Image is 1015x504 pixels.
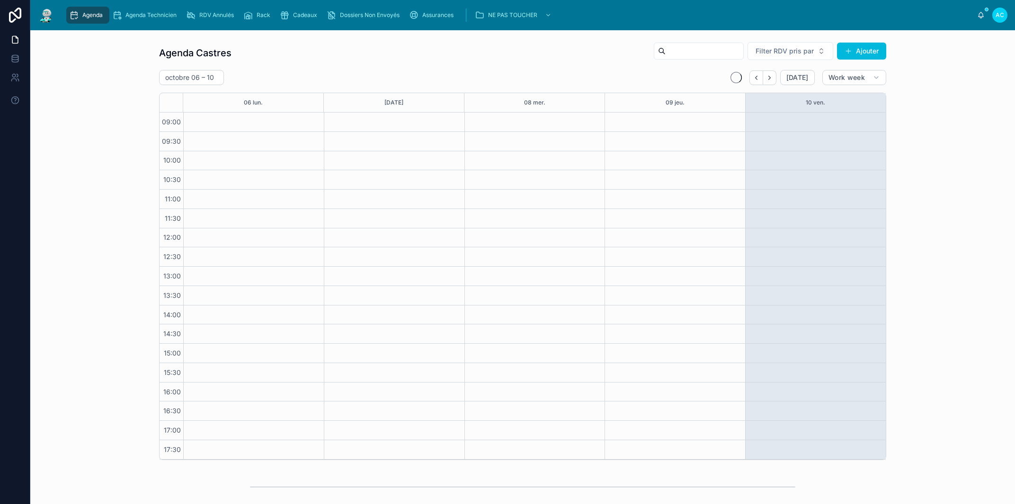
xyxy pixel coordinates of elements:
button: 09 jeu. [666,93,685,112]
button: 10 ven. [806,93,825,112]
span: 14:00 [161,311,183,319]
img: App logo [38,8,55,23]
h2: octobre 06 – 10 [165,73,214,82]
span: AC [996,11,1004,19]
button: 06 lun. [244,93,263,112]
span: 15:00 [161,349,183,357]
button: 08 mer. [524,93,545,112]
span: 09:00 [160,118,183,126]
span: 17:00 [161,426,183,434]
button: [DATE] [780,70,815,85]
a: Agenda [66,7,109,24]
button: Work week [822,70,886,85]
span: Work week [828,73,865,82]
span: 12:30 [161,252,183,261]
span: [DATE] [786,73,809,82]
span: Filter RDV pris par [756,46,814,56]
a: Assurances [406,7,460,24]
span: 10:00 [161,156,183,164]
div: scrollable content [62,5,977,26]
span: 16:00 [161,388,183,396]
span: 11:00 [162,195,183,203]
span: Cadeaux [293,11,317,19]
button: [DATE] [384,93,403,112]
a: Agenda Technicien [109,7,183,24]
span: 16:30 [161,407,183,415]
span: Assurances [422,11,454,19]
a: Dossiers Non Envoyés [324,7,406,24]
span: 11:30 [162,214,183,222]
a: NE PAS TOUCHER [472,7,556,24]
span: Dossiers Non Envoyés [340,11,400,19]
span: 13:00 [161,272,183,280]
span: 15:30 [161,368,183,376]
span: RDV Annulés [199,11,234,19]
span: 12:00 [161,233,183,241]
h1: Agenda Castres [159,46,231,60]
span: 14:30 [161,330,183,338]
button: Next [763,70,776,85]
button: Back [749,70,763,85]
span: Agenda [82,11,103,19]
a: Rack [240,7,277,24]
span: NE PAS TOUCHER [488,11,537,19]
span: Rack [257,11,270,19]
span: 10:30 [161,175,183,183]
span: 09:30 [160,137,183,145]
span: Agenda Technicien [125,11,177,19]
a: RDV Annulés [183,7,240,24]
span: 13:30 [161,291,183,299]
a: Cadeaux [277,7,324,24]
span: 17:30 [161,445,183,453]
button: Select Button [748,42,833,60]
button: Ajouter [837,43,886,60]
